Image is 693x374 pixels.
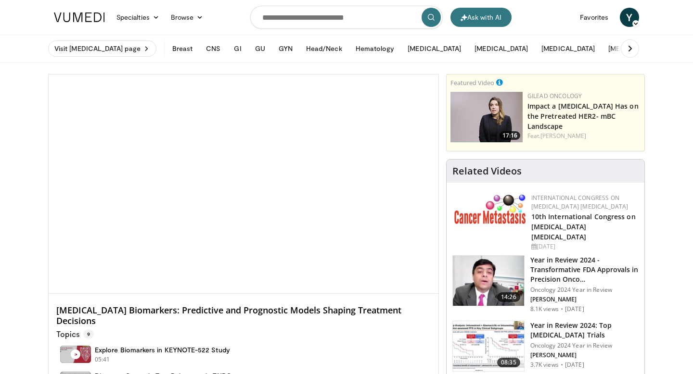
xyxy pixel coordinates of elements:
[300,39,348,58] button: Head/Neck
[95,355,110,364] p: 05:41
[450,8,512,27] button: Ask with AI
[530,361,559,369] p: 3.7K views
[620,8,639,27] a: Y
[228,39,247,58] button: GI
[95,346,230,354] h4: Explore Biomarkers in KEYNOTE-522 Study
[530,321,639,340] h3: Year in Review 2024: Top [MEDICAL_DATA] Trials
[531,212,636,241] a: 10th International Congress on [MEDICAL_DATA] [MEDICAL_DATA]
[561,361,563,369] div: ·
[450,92,523,142] img: 37b1f331-dad8-42d1-a0d6-86d758bc13f3.png.150x105_q85_crop-smart_upscale.png
[200,39,226,58] button: CNS
[530,305,559,313] p: 8.1K views
[561,305,563,313] div: ·
[450,78,494,87] small: Featured Video
[402,39,467,58] button: [MEDICAL_DATA]
[540,132,586,140] a: [PERSON_NAME]
[452,321,639,372] a: 08:35 Year in Review 2024: Top [MEDICAL_DATA] Trials Oncology 2024 Year in Review [PERSON_NAME] 3...
[350,39,400,58] button: Hematology
[527,132,641,140] div: Feat.
[453,321,524,371] img: 2afea796-6ee7-4bc1-b389-bb5393c08b2f.150x105_q85_crop-smart_upscale.jpg
[574,8,614,27] a: Favorites
[530,255,639,284] h3: Year in Review 2024 - Transformative FDA Approvals in Precision Onco…
[452,165,522,177] h4: Related Videos
[531,242,637,251] div: [DATE]
[530,351,639,359] p: [PERSON_NAME]
[469,39,534,58] button: [MEDICAL_DATA]
[536,39,601,58] button: [MEDICAL_DATA]
[83,329,94,339] span: 9
[565,305,584,313] p: [DATE]
[603,39,667,58] button: [MEDICAL_DATA]
[48,40,156,57] a: Visit [MEDICAL_DATA] page
[453,256,524,306] img: 22cacae0-80e8-46c7-b946-25cff5e656fa.150x105_q85_crop-smart_upscale.jpg
[497,292,520,302] span: 14:26
[500,131,520,140] span: 17:16
[56,329,94,339] p: Topics
[167,39,198,58] button: Breast
[530,286,639,294] p: Oncology 2024 Year in Review
[527,101,639,131] a: Impact a [MEDICAL_DATA] Has on the Pretreated HER2- mBC Landscape
[250,6,443,29] input: Search topics, interventions
[450,92,523,142] a: 17:16
[54,12,105,22] img: VuMedi Logo
[49,75,438,294] video-js: Video Player
[56,305,431,326] h4: [MEDICAL_DATA] Biomarkers: Predictive and Prognostic Models Shaping Treatment Decisions
[530,296,639,303] p: [PERSON_NAME]
[273,39,298,58] button: GYN
[527,92,582,100] a: Gilead Oncology
[531,194,629,211] a: International Congress on [MEDICAL_DATA] [MEDICAL_DATA]
[497,358,520,367] span: 08:35
[111,8,165,27] a: Specialties
[454,194,526,224] img: 6ff8bc22-9509-4454-a4f8-ac79dd3b8976.png.150x105_q85_autocrop_double_scale_upscale_version-0.2.png
[530,342,639,349] p: Oncology 2024 Year in Review
[249,39,271,58] button: GU
[452,255,639,313] a: 14:26 Year in Review 2024 - Transformative FDA Approvals in Precision Onco… Oncology 2024 Year in...
[165,8,209,27] a: Browse
[565,361,584,369] p: [DATE]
